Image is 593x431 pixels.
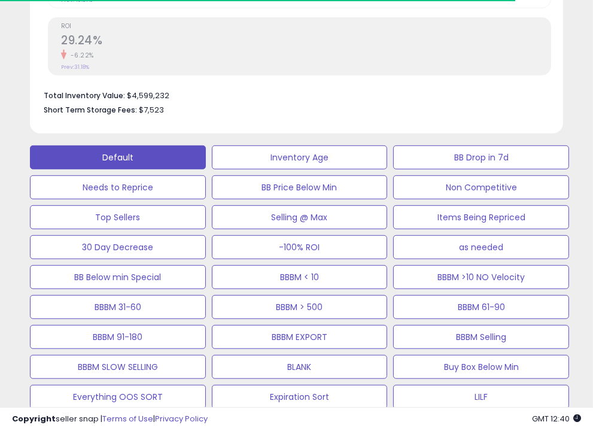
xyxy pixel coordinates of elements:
[30,355,206,379] button: BBBM SLOW SELLING
[30,325,206,349] button: BBBM 91-180
[393,355,569,379] button: Buy Box Below Min
[30,205,206,229] button: Top Sellers
[30,385,206,409] button: Everything OOS SORT
[30,295,206,319] button: BBBM 31-60
[44,90,125,101] b: Total Inventory Value:
[12,414,208,425] div: seller snap | |
[12,413,56,424] strong: Copyright
[212,385,388,409] button: Expiration Sort
[532,413,581,424] span: 2025-08-14 12:40 GMT
[30,145,206,169] button: Default
[61,23,551,30] span: ROI
[139,104,164,116] span: $7,523
[393,385,569,409] button: LILF
[393,175,569,199] button: Non Competitive
[393,295,569,319] button: BBBM 61-90
[393,145,569,169] button: BB Drop in 7d
[393,325,569,349] button: BBBM Selling
[61,34,551,50] h2: 29.24%
[212,205,388,229] button: Selling @ Max
[212,325,388,349] button: BBBM EXPORT
[212,265,388,289] button: BBBM < 10
[30,175,206,199] button: Needs to Reprice
[212,175,388,199] button: BB Price Below Min
[212,235,388,259] button: -100% ROI
[30,235,206,259] button: 30 Day Decrease
[66,51,94,60] small: -6.22%
[61,63,89,71] small: Prev: 31.18%
[102,413,153,424] a: Terms of Use
[155,413,208,424] a: Privacy Policy
[393,235,569,259] button: as needed
[44,87,542,102] li: $4,599,232
[393,205,569,229] button: Items Being Repriced
[212,295,388,319] button: BBBM > 500
[44,105,137,115] b: Short Term Storage Fees:
[30,265,206,289] button: BB Below min Special
[212,355,388,379] button: BLANK
[393,265,569,289] button: BBBM >10 NO Velocity
[212,145,388,169] button: Inventory Age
